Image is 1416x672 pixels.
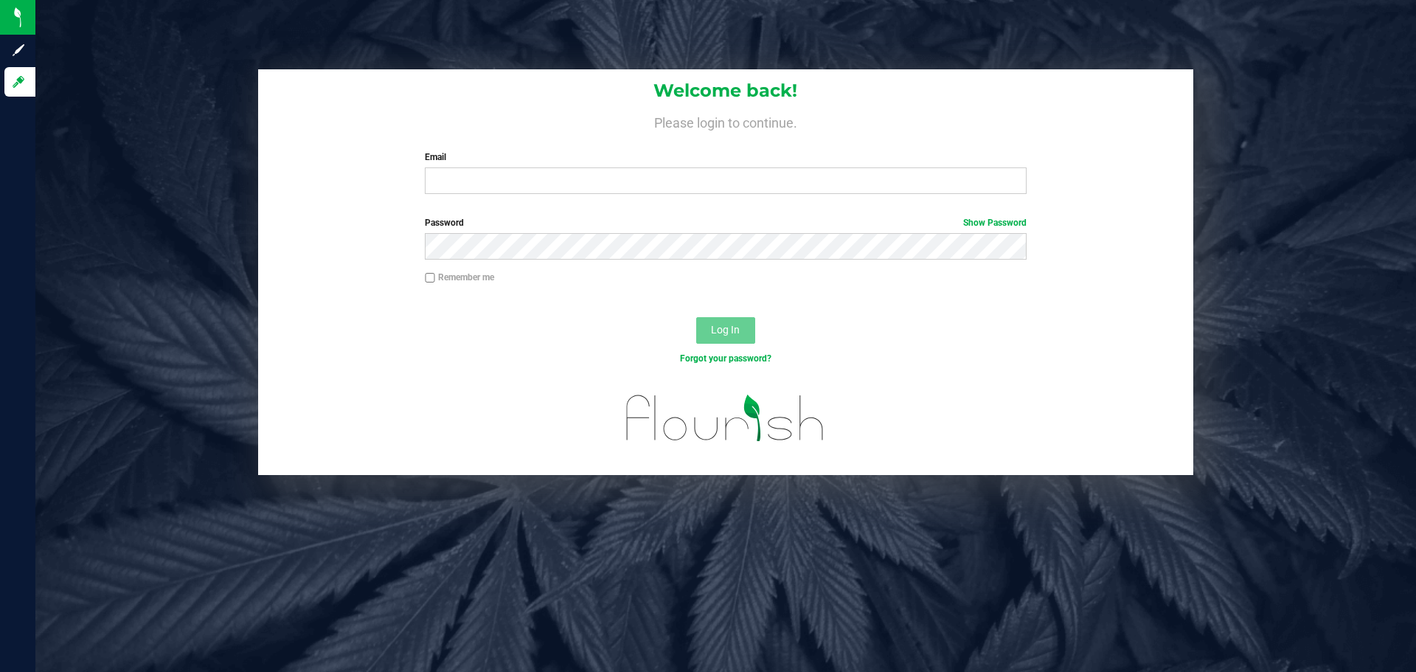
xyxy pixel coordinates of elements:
[425,218,464,228] span: Password
[608,381,842,456] img: flourish_logo.svg
[963,218,1027,228] a: Show Password
[425,150,1026,164] label: Email
[425,273,435,283] input: Remember me
[425,271,494,284] label: Remember me
[11,43,26,58] inline-svg: Sign up
[711,324,740,336] span: Log In
[11,75,26,89] inline-svg: Log in
[258,81,1193,100] h1: Welcome back!
[680,353,771,364] a: Forgot your password?
[258,112,1193,130] h4: Please login to continue.
[696,317,755,344] button: Log In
